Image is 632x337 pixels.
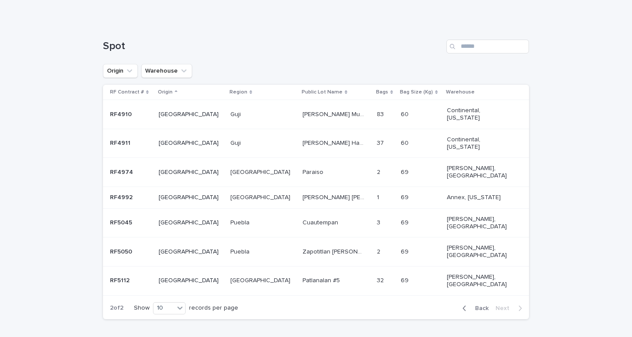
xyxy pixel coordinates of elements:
p: RF5045 [110,217,134,227]
p: 83 [377,109,386,118]
p: 32 [377,275,386,284]
p: [PERSON_NAME] [PERSON_NAME] [303,192,366,201]
p: 69 [401,192,410,201]
p: 60 [401,138,410,147]
p: 2 of 2 [103,297,130,319]
button: Back [456,304,492,312]
span: Next [496,305,515,311]
tr: RF5112RF5112 [GEOGRAPHIC_DATA][GEOGRAPHIC_DATA][GEOGRAPHIC_DATA] Patlanalan #5Patlanalan #5 3232 ... [103,266,529,295]
p: Bag Size (Kg) [400,87,433,97]
p: [GEOGRAPHIC_DATA] [159,111,221,118]
button: Next [492,304,529,312]
tr: RF5050RF5050 [GEOGRAPHIC_DATA]PueblaPuebla Zapotitlan [PERSON_NAME]Zapotitlan [PERSON_NAME] 22 69... [103,237,529,267]
p: Origin [158,87,173,97]
tr: RF4910RF4910 [GEOGRAPHIC_DATA]GujiGuji [PERSON_NAME] Muda lot #1 Natural[PERSON_NAME] Muda lot #1... [103,100,529,129]
p: Show [134,304,150,312]
p: [GEOGRAPHIC_DATA] [159,248,221,256]
p: Warehouse [446,87,475,97]
tr: RF4992RF4992 [GEOGRAPHIC_DATA][GEOGRAPHIC_DATA][GEOGRAPHIC_DATA] [PERSON_NAME] [PERSON_NAME][PERS... [103,187,529,208]
p: Public Lot Name [302,87,343,97]
p: RF4911 [110,138,132,147]
p: 1 [377,192,381,201]
p: 2 [377,247,382,256]
tr: RF4911RF4911 [GEOGRAPHIC_DATA]GujiGuji [PERSON_NAME] Harsu [PERSON_NAME] lot #3 Natural[PERSON_NA... [103,129,529,158]
p: [GEOGRAPHIC_DATA] [230,167,292,176]
p: [GEOGRAPHIC_DATA] [159,219,221,227]
button: Warehouse [141,64,192,78]
p: RF4974 [110,167,135,176]
p: [GEOGRAPHIC_DATA] [159,140,221,147]
p: 69 [401,247,410,256]
p: Region [230,87,247,97]
p: Bags [376,87,388,97]
p: [GEOGRAPHIC_DATA] [159,194,221,201]
p: 37 [377,138,386,147]
span: Back [470,305,489,311]
h1: Spot [103,40,443,53]
p: 69 [401,167,410,176]
p: records per page [189,304,238,312]
div: 10 [153,304,174,313]
p: Guji [230,138,243,147]
p: Puebla [230,217,251,227]
p: RF4910 [110,109,133,118]
p: 69 [401,275,410,284]
p: RF5112 [110,275,131,284]
input: Search [446,40,529,53]
p: Uraga Goro Muda lot #1 Natural [303,109,366,118]
p: RF4992 [110,192,134,201]
p: Guji [230,109,243,118]
tr: RF4974RF4974 [GEOGRAPHIC_DATA][GEOGRAPHIC_DATA][GEOGRAPHIC_DATA] ParaisoParaiso 22 6969 [PERSON_N... [103,158,529,187]
p: [GEOGRAPHIC_DATA] [159,169,221,176]
p: RF Contract # [110,87,144,97]
p: 60 [401,109,410,118]
p: [GEOGRAPHIC_DATA] [230,275,292,284]
p: 2 [377,167,382,176]
tr: RF5045RF5045 [GEOGRAPHIC_DATA]PueblaPuebla CuautempanCuautempan 33 6969 [PERSON_NAME], [GEOGRAPHI... [103,208,529,237]
p: [GEOGRAPHIC_DATA] [230,192,292,201]
button: Origin [103,64,138,78]
p: Patlanalan #5 [303,275,342,284]
p: Uraga Harsu Haro lot #3 Natural [303,138,366,147]
p: Puebla [230,247,251,256]
p: Zapotitlan [PERSON_NAME] [303,247,366,256]
p: [GEOGRAPHIC_DATA] [159,277,221,284]
p: RF5050 [110,247,134,256]
p: Cuautempan [303,217,340,227]
p: 3 [377,217,382,227]
p: Paraiso [303,167,325,176]
p: 69 [401,217,410,227]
